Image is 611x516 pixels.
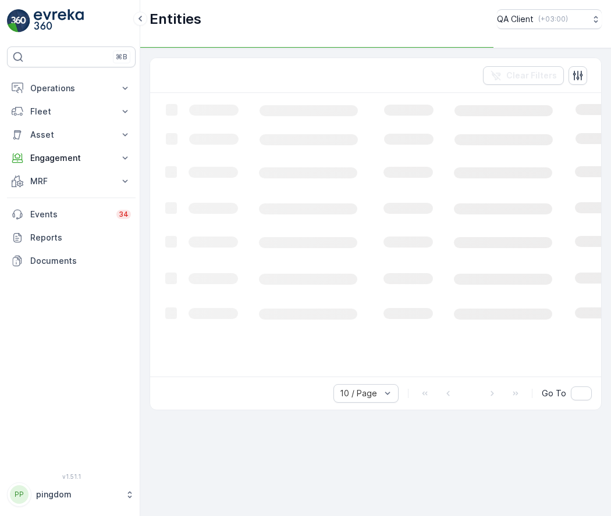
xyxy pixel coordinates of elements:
button: MRF [7,170,136,193]
button: Clear Filters [483,66,564,85]
button: Fleet [7,100,136,123]
p: Entities [150,10,201,28]
p: Documents [30,255,131,267]
p: QA Client [497,13,534,25]
a: Documents [7,249,136,273]
p: Asset [30,129,112,141]
p: Engagement [30,152,112,164]
p: Clear Filters [506,70,557,81]
p: pingdom [36,489,119,500]
a: Events34 [7,203,136,226]
button: QA Client(+03:00) [497,9,602,29]
button: Operations [7,77,136,100]
div: PP [10,485,29,504]
img: logo [7,9,30,33]
p: ⌘B [116,52,127,62]
p: 34 [119,210,129,219]
a: Reports [7,226,136,249]
img: logo_light-DOdMpM7g.png [34,9,84,33]
button: Asset [7,123,136,146]
p: Operations [30,83,112,94]
p: ( +03:00 ) [538,15,568,24]
p: Events [30,209,109,220]
span: v 1.51.1 [7,473,136,480]
span: Go To [542,388,566,399]
p: MRF [30,175,112,187]
p: Fleet [30,106,112,117]
button: Engagement [7,146,136,170]
p: Reports [30,232,131,243]
button: PPpingdom [7,482,136,507]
